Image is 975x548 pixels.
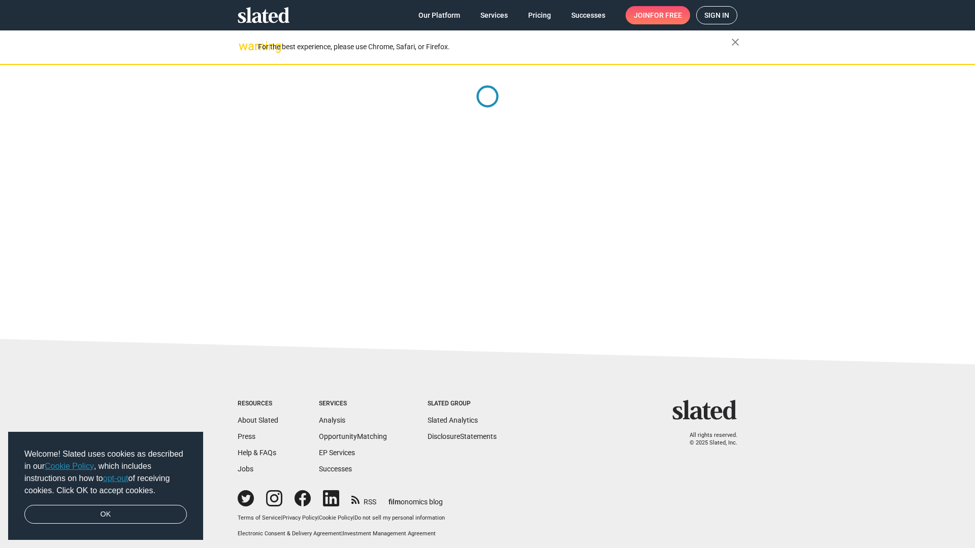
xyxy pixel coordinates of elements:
[418,6,460,24] span: Our Platform
[238,400,278,408] div: Resources
[341,530,343,537] span: |
[626,6,690,24] a: Joinfor free
[343,530,436,537] a: Investment Management Agreement
[319,416,345,424] a: Analysis
[563,6,613,24] a: Successes
[238,515,281,521] a: Terms of Service
[679,432,737,447] p: All rights reserved. © 2025 Slated, Inc.
[282,515,317,521] a: Privacy Policy
[281,515,282,521] span: |
[319,432,387,440] a: OpportunityMatching
[428,432,497,440] a: DisclosureStatements
[239,40,251,52] mat-icon: warning
[24,505,187,524] a: dismiss cookie message
[704,7,729,24] span: Sign in
[238,449,276,457] a: Help & FAQs
[480,6,508,24] span: Services
[238,465,253,473] a: Jobs
[634,6,682,24] span: Join
[24,448,187,497] span: Welcome! Slated uses cookies as described in our , which includes instructions on how to of recei...
[103,474,128,483] a: opt-out
[258,40,731,54] div: For the best experience, please use Chrome, Safari, or Firefox.
[428,400,497,408] div: Slated Group
[354,515,445,522] button: Do not sell my personal information
[238,530,341,537] a: Electronic Consent & Delivery Agreement
[353,515,354,521] span: |
[45,462,94,470] a: Cookie Policy
[650,6,682,24] span: for free
[8,432,203,540] div: cookieconsent
[319,400,387,408] div: Services
[388,498,401,506] span: film
[472,6,516,24] a: Services
[319,449,355,457] a: EP Services
[388,489,443,507] a: filmonomics blog
[317,515,319,521] span: |
[528,6,551,24] span: Pricing
[410,6,468,24] a: Our Platform
[520,6,559,24] a: Pricing
[351,491,376,507] a: RSS
[319,515,353,521] a: Cookie Policy
[238,416,278,424] a: About Slated
[729,36,741,48] mat-icon: close
[696,6,737,24] a: Sign in
[319,465,352,473] a: Successes
[428,416,478,424] a: Slated Analytics
[571,6,605,24] span: Successes
[238,432,255,440] a: Press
